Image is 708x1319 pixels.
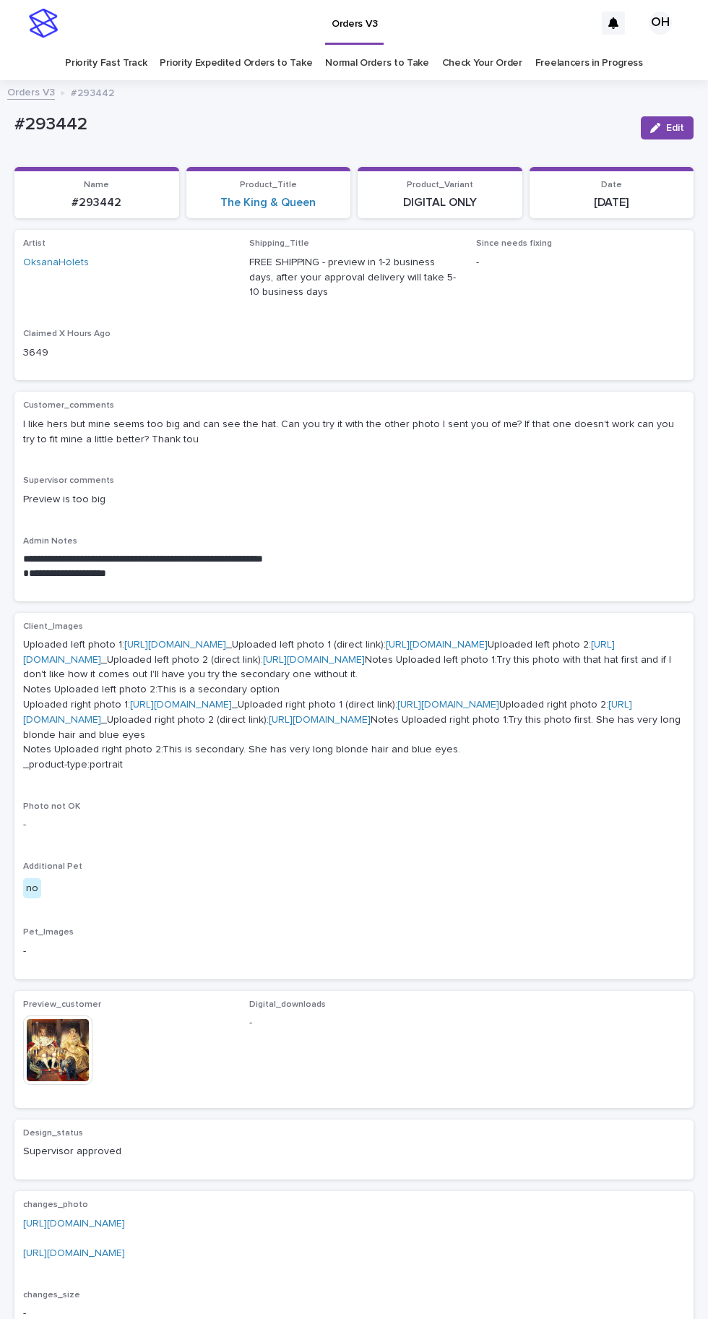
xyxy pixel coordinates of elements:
a: [URL][DOMAIN_NAME] [130,700,232,710]
span: Date [601,181,622,189]
a: The King & Queen [220,196,316,210]
span: Product_Title [240,181,297,189]
span: Edit [666,123,684,133]
span: changes_size [23,1291,80,1299]
a: [URL][DOMAIN_NAME] [397,700,499,710]
a: [URL][DOMAIN_NAME] [23,700,632,725]
span: Customer_comments [23,401,114,410]
span: Digital_downloads [249,1000,326,1009]
p: - [23,817,685,833]
p: Supervisor approved [23,1144,232,1159]
span: Supervisor comments [23,476,114,485]
a: [URL][DOMAIN_NAME] [269,715,371,725]
p: FREE SHIPPING - preview in 1-2 business days, after your approval delivery will take 5-10 busines... [249,255,458,300]
p: [DATE] [538,196,686,210]
span: Client_Images [23,622,83,631]
span: changes_photo [23,1200,88,1209]
p: - [249,1015,458,1031]
a: [URL][DOMAIN_NAME] [263,655,365,665]
span: Shipping_Title [249,239,309,248]
p: - [476,255,685,270]
p: I like hers but mine seems too big and can see the hat. Can you try it with the other photo I sen... [23,417,685,447]
a: [URL][DOMAIN_NAME] [23,1248,125,1258]
p: #293442 [71,84,114,100]
p: - [23,944,685,959]
a: OksanaHolets [23,255,89,270]
p: Uploaded left photo 1: _Uploaded left photo 1 (direct link): Uploaded left photo 2: _Uploaded lef... [23,637,685,773]
a: Normal Orders to Take [325,46,429,80]
span: Preview_customer [23,1000,101,1009]
a: Orders V3 [7,83,55,100]
p: Preview is too big [23,492,685,507]
a: Priority Fast Track [65,46,147,80]
a: [URL][DOMAIN_NAME] [386,640,488,650]
p: DIGITAL ONLY [366,196,514,210]
span: Name [84,181,109,189]
span: Claimed X Hours Ago [23,330,111,338]
button: Edit [641,116,694,139]
span: Artist [23,239,46,248]
span: Pet_Images [23,928,74,937]
div: OH [649,12,672,35]
a: Priority Expedited Orders to Take [160,46,312,80]
div: no [23,878,41,899]
span: Design_status [23,1129,83,1138]
p: #293442 [14,114,629,135]
a: [URL][DOMAIN_NAME] [23,1219,125,1229]
span: Since needs fixing [476,239,552,248]
a: Check Your Order [442,46,522,80]
a: Freelancers in Progress [535,46,643,80]
p: 3649 [23,345,232,361]
span: Photo not OK [23,802,80,811]
img: stacker-logo-s-only.png [29,9,58,38]
span: Additional Pet [23,862,82,871]
span: Admin Notes [23,537,77,546]
a: [URL][DOMAIN_NAME] [124,640,226,650]
span: Product_Variant [407,181,473,189]
a: [URL][DOMAIN_NAME] [23,640,615,665]
p: #293442 [23,196,170,210]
